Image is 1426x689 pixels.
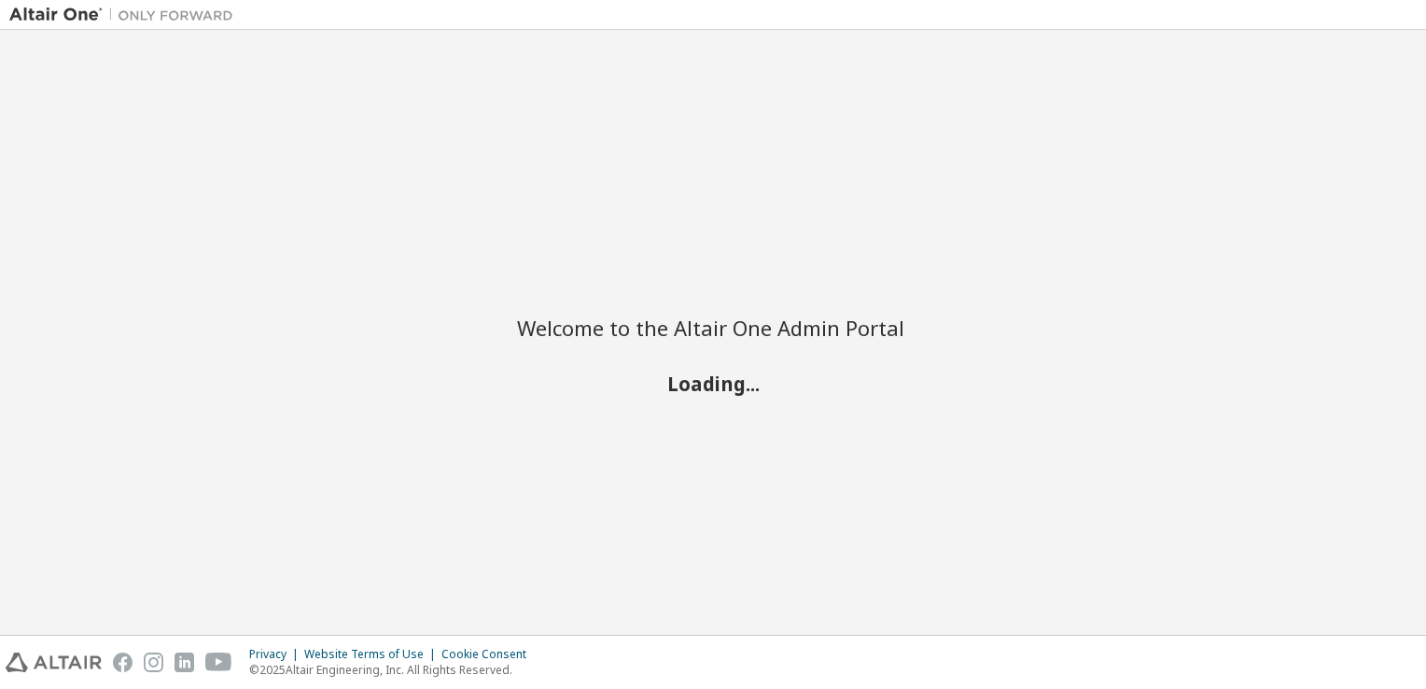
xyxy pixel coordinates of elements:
[144,653,163,672] img: instagram.svg
[304,647,441,662] div: Website Terms of Use
[205,653,232,672] img: youtube.svg
[249,647,304,662] div: Privacy
[113,653,133,672] img: facebook.svg
[9,6,243,24] img: Altair One
[517,372,909,396] h2: Loading...
[441,647,538,662] div: Cookie Consent
[6,653,102,672] img: altair_logo.svg
[249,662,538,678] p: © 2025 Altair Engineering, Inc. All Rights Reserved.
[175,653,194,672] img: linkedin.svg
[517,315,909,341] h2: Welcome to the Altair One Admin Portal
